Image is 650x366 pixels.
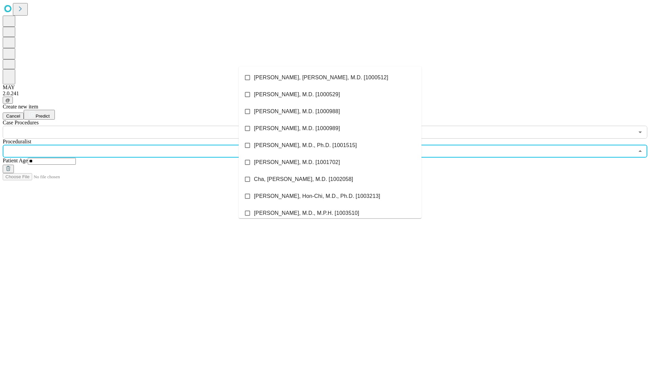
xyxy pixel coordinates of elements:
[3,120,39,125] span: Scheduled Procedure
[254,90,340,99] span: [PERSON_NAME], M.D. [1000529]
[254,74,388,82] span: [PERSON_NAME], [PERSON_NAME], M.D. [1000512]
[3,84,647,90] div: MAY
[635,146,645,156] button: Close
[3,90,647,97] div: 2.0.241
[254,107,340,116] span: [PERSON_NAME], M.D. [1000988]
[254,141,357,149] span: [PERSON_NAME], M.D., Ph.D. [1001515]
[3,113,24,120] button: Cancel
[254,124,340,133] span: [PERSON_NAME], M.D. [1000989]
[5,98,10,103] span: @
[6,114,20,119] span: Cancel
[3,97,13,104] button: @
[635,127,645,137] button: Open
[254,175,353,183] span: Cha, [PERSON_NAME], M.D. [1002058]
[3,139,31,144] span: Proceduralist
[254,192,380,200] span: [PERSON_NAME], Hon-Chi, M.D., Ph.D. [1003213]
[36,114,49,119] span: Predict
[3,158,28,163] span: Patient Age
[254,209,359,217] span: [PERSON_NAME], M.D., M.P.H. [1003510]
[254,158,340,166] span: [PERSON_NAME], M.D. [1001702]
[3,104,38,109] span: Create new item
[24,110,55,120] button: Predict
